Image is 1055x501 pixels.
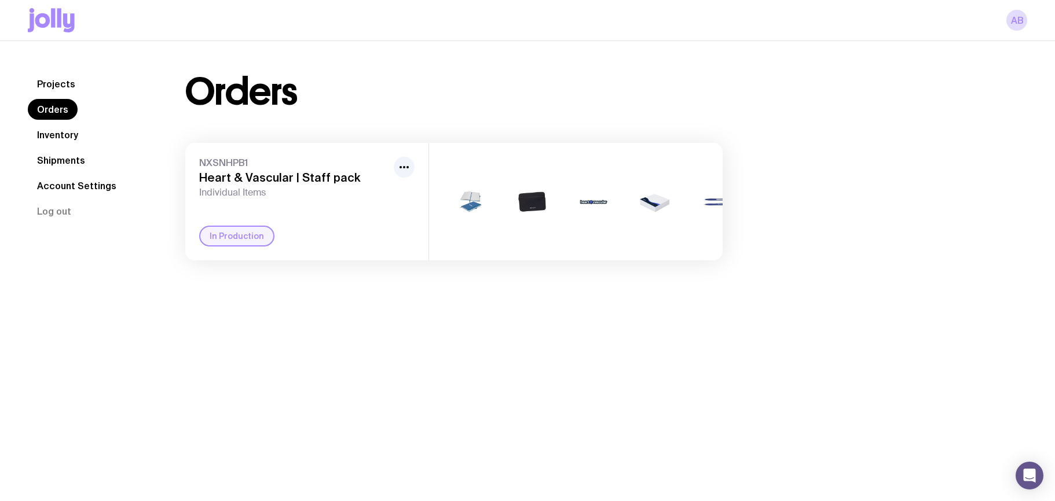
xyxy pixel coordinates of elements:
[28,150,94,171] a: Shipments
[28,73,85,94] a: Projects
[1016,462,1043,489] div: Open Intercom Messenger
[199,171,389,185] h3: Heart & Vascular | Staff pack
[1006,10,1027,31] a: AB
[28,99,78,120] a: Orders
[185,73,297,110] h1: Orders
[199,187,389,198] span: Individual Items
[28,201,80,222] button: Log out
[199,226,274,246] div: In Production
[28,124,87,145] a: Inventory
[199,157,389,168] span: NXSNHPB1
[28,175,126,196] a: Account Settings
